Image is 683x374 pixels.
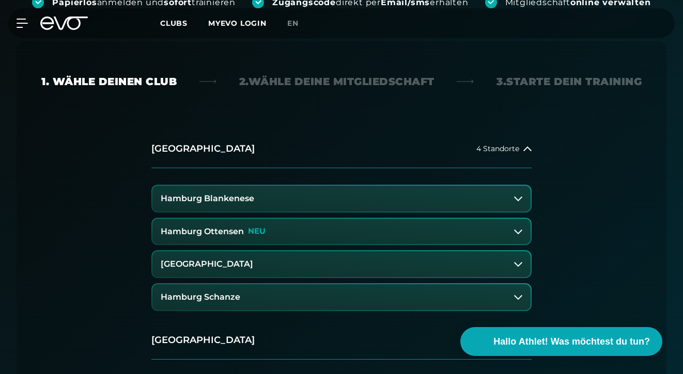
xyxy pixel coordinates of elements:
div: 2. Wähle deine Mitgliedschaft [239,74,434,89]
button: [GEOGRAPHIC_DATA]3 Standorte [151,321,532,360]
span: en [287,19,299,28]
h3: Hamburg Schanze [161,292,240,302]
h3: [GEOGRAPHIC_DATA] [161,259,253,269]
h3: Hamburg Ottensen [161,227,244,236]
div: 1. Wähle deinen Club [41,74,177,89]
h2: [GEOGRAPHIC_DATA] [151,334,255,347]
h3: Hamburg Blankenese [161,194,254,203]
a: MYEVO LOGIN [208,19,267,28]
a: en [287,18,311,29]
div: 3. Starte dein Training [496,74,642,89]
button: [GEOGRAPHIC_DATA] [152,251,531,277]
span: Clubs [160,19,188,28]
span: Hallo Athlet! Was möchtest du tun? [493,335,650,349]
h2: [GEOGRAPHIC_DATA] [151,142,255,155]
a: Clubs [160,18,208,28]
span: 4 Standorte [476,145,519,153]
button: Hamburg OttensenNEU [152,219,531,245]
button: Hamburg Blankenese [152,186,531,212]
button: Hallo Athlet! Was möchtest du tun? [460,327,662,356]
button: [GEOGRAPHIC_DATA]4 Standorte [151,130,532,168]
button: Hamburg Schanze [152,284,531,310]
p: NEU [248,227,266,236]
